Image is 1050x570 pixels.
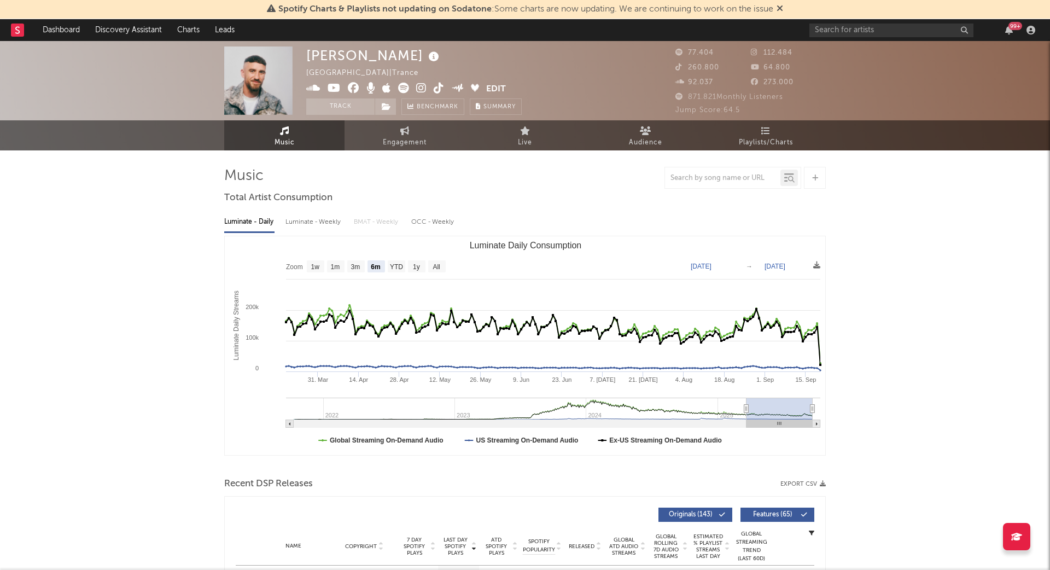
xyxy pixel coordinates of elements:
button: Summary [470,98,522,115]
span: Originals ( 143 ) [666,511,716,518]
text: 23. Jun [552,376,571,383]
button: Edit [486,83,506,96]
text: 31. Mar [308,376,329,383]
text: 100k [246,334,259,341]
button: Originals(143) [658,508,732,522]
a: Live [465,120,585,150]
text: YTD [390,263,403,271]
span: Benchmark [417,101,458,114]
span: 92.037 [675,79,713,86]
span: : Some charts are now updating. We are continuing to work on the issue [278,5,773,14]
text: 18. Aug [714,376,734,383]
span: Summary [483,104,516,110]
span: 871.821 Monthly Listeners [675,94,783,101]
text: 1. Sep [756,376,774,383]
button: Track [306,98,375,115]
span: 273.000 [751,79,794,86]
a: Engagement [345,120,465,150]
text: 200k [246,304,259,310]
button: Features(65) [740,508,814,522]
span: Global ATD Audio Streams [609,537,639,556]
a: Benchmark [401,98,464,115]
text: 4. Aug [675,376,692,383]
text: 1y [413,263,420,271]
text: Luminate Daily Consumption [470,241,582,250]
text: [DATE] [691,263,711,270]
span: 7 Day Spotify Plays [400,537,429,556]
span: Recent DSP Releases [224,478,313,491]
span: Last Day Spotify Plays [441,537,470,556]
text: 26. May [470,376,492,383]
text: All [433,263,440,271]
span: Live [518,136,532,149]
a: Discovery Assistant [87,19,170,41]
text: Luminate Daily Streams [232,290,240,360]
text: 1w [311,263,320,271]
text: Global Streaming On-Demand Audio [330,437,444,444]
text: 14. Apr [349,376,368,383]
text: 6m [371,263,380,271]
span: Music [275,136,295,149]
span: Estimated % Playlist Streams Last Day [693,533,723,560]
div: [GEOGRAPHIC_DATA] | Trance [306,67,431,80]
text: 21. [DATE] [629,376,658,383]
span: Jump Score: 64.5 [675,107,740,114]
a: Audience [585,120,705,150]
span: Engagement [383,136,427,149]
text: 28. Apr [390,376,409,383]
a: Leads [207,19,242,41]
span: Released [569,543,594,550]
text: 9. Jun [513,376,529,383]
div: OCC - Weekly [411,213,455,231]
span: 64.800 [751,64,790,71]
input: Search by song name or URL [665,174,780,183]
span: Spotify Charts & Playlists not updating on Sodatone [278,5,492,14]
input: Search for artists [809,24,973,37]
text: 15. Sep [795,376,816,383]
svg: Luminate Daily Consumption [225,236,826,455]
button: Export CSV [780,481,826,487]
text: → [746,263,752,270]
span: 77.404 [675,49,714,56]
text: 0 [255,365,259,371]
span: Spotify Popularity [523,538,555,554]
span: Total Artist Consumption [224,191,332,205]
text: 1m [331,263,340,271]
div: 99 + [1008,22,1022,30]
text: 3m [351,263,360,271]
span: Features ( 65 ) [748,511,798,518]
span: Dismiss [777,5,783,14]
span: Copyright [345,543,377,550]
span: 112.484 [751,49,792,56]
div: Name [258,542,329,550]
text: US Streaming On-Demand Audio [476,437,579,444]
span: Playlists/Charts [739,136,793,149]
span: Global Rolling 7D Audio Streams [651,533,681,560]
a: Music [224,120,345,150]
div: [PERSON_NAME] [306,46,442,65]
a: Playlists/Charts [705,120,826,150]
span: Audience [629,136,662,149]
text: Ex-US Streaming On-Demand Audio [609,437,722,444]
text: Zoom [286,263,303,271]
text: 7. [DATE] [590,376,615,383]
span: ATD Spotify Plays [482,537,511,556]
span: 260.800 [675,64,719,71]
a: Charts [170,19,207,41]
div: Luminate - Daily [224,213,275,231]
text: 12. May [429,376,451,383]
div: Global Streaming Trend (Last 60D) [735,530,768,563]
a: Dashboard [35,19,87,41]
div: Luminate - Weekly [285,213,343,231]
button: 99+ [1005,26,1013,34]
text: [DATE] [765,263,785,270]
